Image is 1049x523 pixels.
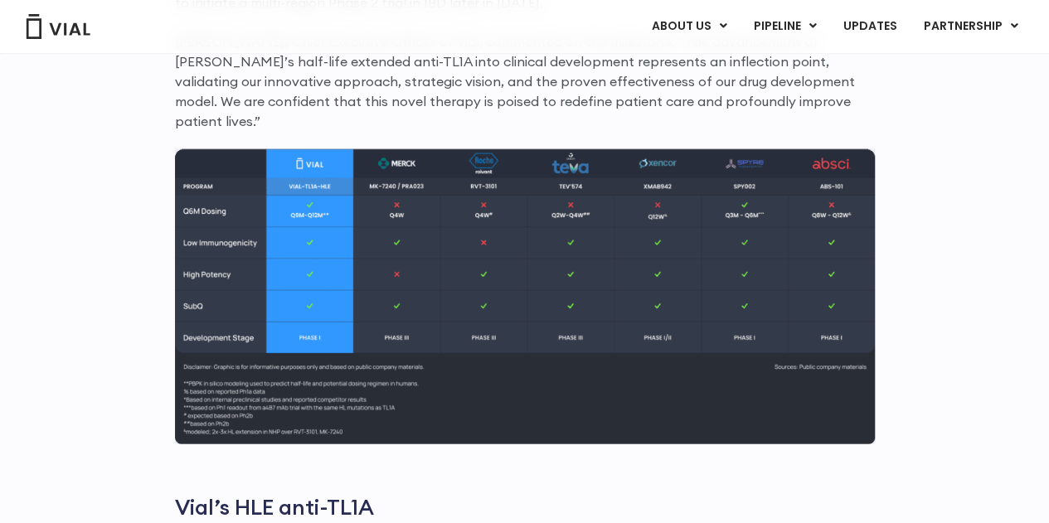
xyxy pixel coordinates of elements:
p: [PERSON_NAME], Chief Executive Officer at Vial, commented on the milestone: “The advancement of [... [175,31,875,131]
h2: Vial’s HLE anti-TL1A [175,494,875,521]
img: Chart comparing VIAL-TL1A-HLE to competitor assets. VIAL-TL1A-HLE is a potentially best-in-class ... [175,149,875,444]
img: Vial Logo [25,14,91,39]
a: PARTNERSHIPMenu Toggle [911,12,1032,41]
a: ABOUT USMenu Toggle [639,12,740,41]
a: UPDATES [830,12,910,41]
a: PIPELINEMenu Toggle [741,12,829,41]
